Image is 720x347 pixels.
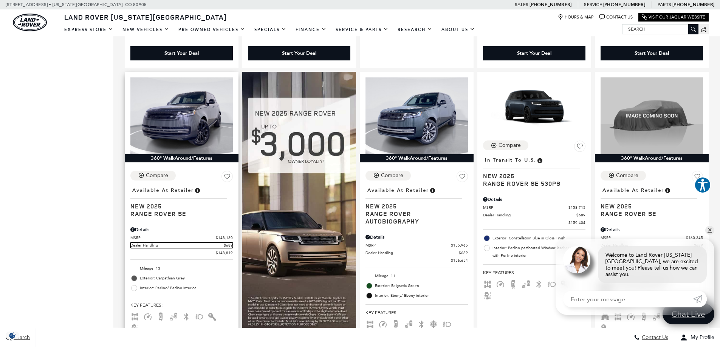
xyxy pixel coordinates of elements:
[496,281,505,286] span: Adaptive Cruise Control
[601,235,703,241] a: MSRP $160,345
[483,196,585,203] div: Pricing Details - Range Rover SE 530PS
[568,205,585,210] span: $158,715
[130,77,233,154] img: 2025 LAND ROVER Range Rover SE
[248,46,350,60] div: Start Your Deal
[118,23,174,36] a: New Vehicles
[483,292,492,298] span: Lane Warning
[547,281,556,286] span: Fog Lights
[664,186,671,194] span: Vehicle is in stock and ready for immediate delivery. Due to demand, availability is subject to c...
[140,284,233,292] span: Interior: Perlino/ Perlino interior
[291,23,331,36] a: Finance
[156,313,165,319] span: Backup Camera
[60,12,231,22] a: Land Rover [US_STATE][GEOGRAPHIC_DATA]
[517,50,551,57] div: Start Your Deal
[130,242,224,248] span: Dealer Handling
[282,50,316,57] div: Start Your Deal
[639,313,648,319] span: Backup Camera
[601,185,703,217] a: Available at RetailerNew 2025Range Rover SE
[169,313,178,319] span: Blind Spot Monitor
[483,180,580,187] span: Range Rover SE 530PS
[378,321,387,326] span: Adaptive Cruise Control
[4,332,21,339] img: Opt-Out Icon
[375,282,468,290] span: Exterior: Belgravia Green
[568,220,585,225] span: $159,404
[365,185,468,225] a: Available at RetailerNew 2025Range Rover Autobiography
[693,291,707,307] a: Submit
[534,281,543,286] span: Bluetooth
[601,77,703,154] img: 2025 LAND ROVER Range Rover SE
[483,46,585,60] div: Start Your Deal
[483,77,585,135] img: 2025 LAND ROVER Range Rover SE 530PS
[130,185,233,217] a: Available at RetailerNew 2025Range Rover SE
[195,313,204,319] span: Fog Lights
[451,258,468,263] span: $156,654
[194,186,201,194] span: Vehicle is in stock and ready for immediate delivery. Due to demand, availability is subject to c...
[174,23,250,36] a: Pre-Owned Vehicles
[375,292,468,299] span: Interior: Ebony/ Ebony interior
[599,14,633,20] a: Contact Us
[601,226,703,233] div: Pricing Details - Range Rover SE
[130,313,139,319] span: AWD
[522,281,531,286] span: Blind Spot Monitor
[130,202,227,210] span: New 2025
[601,46,703,60] div: Start Your Deal
[130,235,216,241] span: MSRP
[601,313,610,319] span: Third Row Seats
[64,12,227,22] span: Land Rover [US_STATE][GEOGRAPHIC_DATA]
[457,171,468,185] button: Save Vehicle
[365,171,411,180] button: Compare Vehicle
[515,2,528,7] span: Sales
[694,177,711,195] aside: Accessibility Help Desk
[13,14,47,31] a: land-rover
[652,313,661,319] span: Blind Spot Monitor
[692,171,703,185] button: Save Vehicle
[483,212,576,218] span: Dealer Handling
[626,313,635,319] span: Adaptive Cruise Control
[674,328,720,347] button: Open user profile menu
[391,321,400,326] span: Backup Camera
[492,234,585,242] span: Exterior: Constellation Blue in Gloss Finish
[216,235,233,241] span: $148,130
[492,244,585,259] span: Interior: Perlino perforated Windsor leather seats with Perlino interior
[182,313,191,319] span: Bluetooth
[216,250,233,256] span: $148,819
[365,258,468,263] a: $156,654
[130,301,233,309] span: Key Features :
[483,140,528,150] button: Compare Vehicle
[694,177,711,193] button: Explore your accessibility options
[451,242,468,248] span: $155,965
[164,50,199,57] div: Start Your Deal
[584,2,602,7] span: Service
[146,172,168,179] div: Compare
[483,172,580,180] span: New 2025
[365,210,462,225] span: Range Rover Autobiography
[132,186,194,194] span: Available at Retailer
[13,14,47,31] img: Land Rover
[598,246,707,283] div: Welcome to Land Rover [US_STATE][GEOGRAPHIC_DATA], we are excited to meet you! Please tell us how...
[672,2,714,8] a: [PHONE_NUMBER]
[143,313,152,319] span: Adaptive Cruise Control
[130,264,233,273] li: Mileage: 13
[224,242,233,248] span: $689
[483,212,585,218] a: Dealer Handling $689
[459,250,468,256] span: $689
[365,271,468,281] li: Mileage: 11
[622,25,698,34] input: Search
[443,321,452,326] span: Fog Lights
[6,2,147,7] a: [STREET_ADDRESS] • [US_STATE][GEOGRAPHIC_DATA], CO 80905
[483,281,492,286] span: AWD
[483,220,585,225] a: $159,404
[221,171,233,185] button: Save Vehicle
[576,212,585,218] span: $689
[381,172,403,179] div: Compare
[601,171,646,180] button: Compare Vehicle
[640,335,668,341] span: Contact Us
[60,23,480,36] nav: Main Navigation
[125,154,238,162] div: 360° WalkAround/Features
[437,23,480,36] a: About Us
[642,14,705,20] a: Visit Our Jaguar Website
[365,202,462,210] span: New 2025
[365,234,468,241] div: Pricing Details - Range Rover Autobiography
[365,242,468,248] a: MSRP $155,965
[207,313,217,319] span: Keyless Entry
